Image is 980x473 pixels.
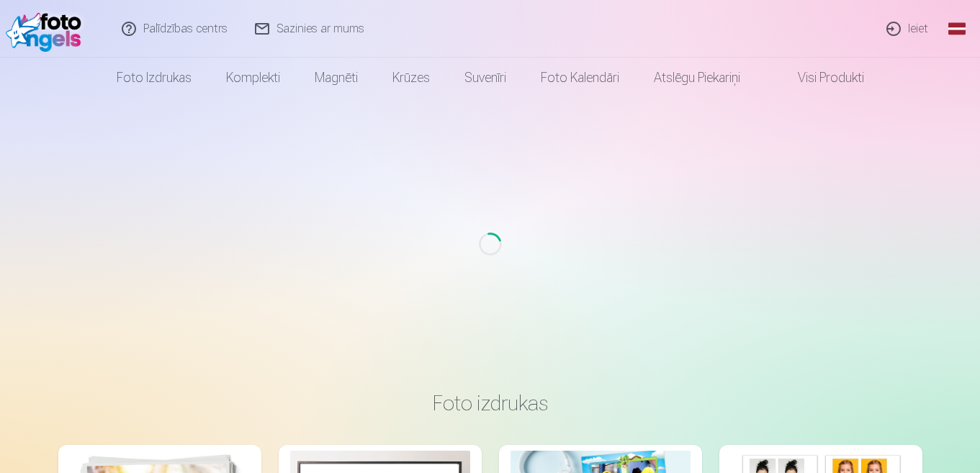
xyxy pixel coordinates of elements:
a: Krūzes [375,58,447,98]
a: Magnēti [297,58,375,98]
a: Foto izdrukas [99,58,209,98]
h3: Foto izdrukas [70,390,911,416]
a: Atslēgu piekariņi [637,58,758,98]
img: /v1 [6,6,89,52]
a: Suvenīri [447,58,523,98]
a: Komplekti [209,58,297,98]
a: Foto kalendāri [523,58,637,98]
a: Visi produkti [758,58,881,98]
